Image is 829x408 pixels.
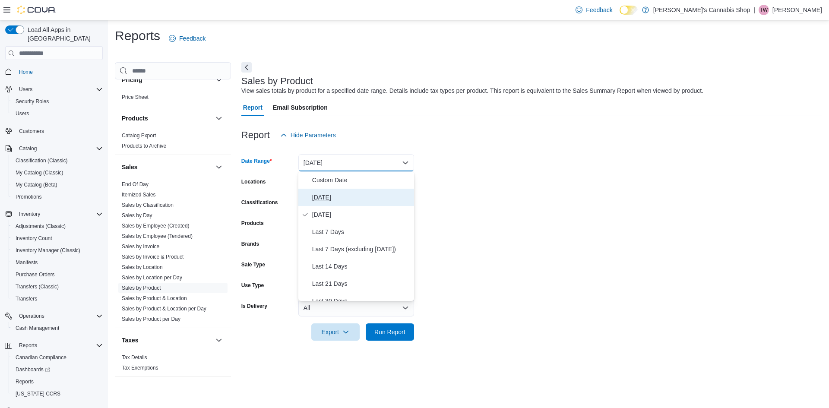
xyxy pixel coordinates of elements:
[312,296,411,306] span: Last 30 Days
[115,179,231,328] div: Sales
[760,5,768,15] span: TW
[12,257,103,268] span: Manifests
[16,311,103,321] span: Operations
[12,155,103,166] span: Classification (Classic)
[12,192,45,202] a: Promotions
[9,322,106,334] button: Cash Management
[9,155,106,167] button: Classification (Classic)
[165,30,209,47] a: Feedback
[9,256,106,269] button: Manifests
[2,339,106,351] button: Reports
[122,94,149,100] a: Price Sheet
[12,245,103,256] span: Inventory Manager (Classic)
[9,364,106,376] a: Dashboards
[122,76,142,84] h3: Pricing
[12,192,103,202] span: Promotions
[12,180,103,190] span: My Catalog (Beta)
[12,108,32,119] a: Users
[2,125,106,137] button: Customers
[2,208,106,220] button: Inventory
[122,222,190,229] span: Sales by Employee (Created)
[311,323,360,341] button: Export
[9,376,106,388] button: Reports
[122,163,212,171] button: Sales
[312,278,411,289] span: Last 21 Days
[9,244,106,256] button: Inventory Manager (Classic)
[9,179,106,191] button: My Catalog (Beta)
[12,108,103,119] span: Users
[241,76,313,86] h3: Sales by Product
[241,86,703,95] div: View sales totals by product for a specified date range. Details include tax types per product. T...
[122,275,182,281] a: Sales by Location per Day
[122,365,158,371] a: Tax Exemptions
[214,162,224,172] button: Sales
[12,281,103,292] span: Transfers (Classic)
[16,209,44,219] button: Inventory
[241,261,265,268] label: Sale Type
[653,5,750,15] p: [PERSON_NAME]'s Cannabis Shop
[16,235,52,242] span: Inventory Count
[122,114,212,123] button: Products
[16,259,38,266] span: Manifests
[9,95,106,108] button: Security Roles
[115,352,231,376] div: Taxes
[12,155,71,166] a: Classification (Classic)
[16,126,103,136] span: Customers
[16,354,66,361] span: Canadian Compliance
[19,86,32,93] span: Users
[298,171,414,301] div: Select listbox
[12,352,70,363] a: Canadian Compliance
[2,65,106,78] button: Home
[122,181,149,187] a: End Of Day
[122,264,163,271] span: Sales by Location
[16,311,48,321] button: Operations
[2,310,106,322] button: Operations
[122,316,180,322] a: Sales by Product per Day
[19,342,37,349] span: Reports
[12,389,64,399] a: [US_STATE] CCRS
[122,295,187,302] span: Sales by Product & Location
[9,220,106,232] button: Adjustments (Classic)
[298,154,414,171] button: [DATE]
[12,168,67,178] a: My Catalog (Classic)
[214,113,224,123] button: Products
[572,1,616,19] a: Feedback
[12,323,63,333] a: Cash Management
[122,285,161,291] span: Sales by Product
[759,5,769,15] div: Taylor Willson
[122,285,161,291] a: Sales by Product
[122,142,166,149] span: Products to Archive
[2,83,106,95] button: Users
[366,323,414,341] button: Run Report
[12,323,103,333] span: Cash Management
[16,223,66,230] span: Adjustments (Classic)
[241,158,272,164] label: Date Range
[16,169,63,176] span: My Catalog (Classic)
[122,336,212,345] button: Taxes
[214,335,224,345] button: Taxes
[12,352,103,363] span: Canadian Compliance
[122,243,159,250] span: Sales by Invoice
[312,175,411,185] span: Custom Date
[16,366,50,373] span: Dashboards
[12,96,52,107] a: Security Roles
[374,328,405,336] span: Run Report
[241,282,264,289] label: Use Type
[312,261,411,272] span: Last 14 Days
[16,84,103,95] span: Users
[16,181,57,188] span: My Catalog (Beta)
[586,6,612,14] span: Feedback
[241,130,270,140] h3: Report
[12,281,62,292] a: Transfers (Classic)
[16,157,68,164] span: Classification (Classic)
[241,303,267,310] label: Is Delivery
[273,99,328,116] span: Email Subscription
[122,233,193,240] span: Sales by Employee (Tendered)
[241,199,278,206] label: Classifications
[122,306,206,312] a: Sales by Product & Location per Day
[12,221,69,231] a: Adjustments (Classic)
[16,283,59,290] span: Transfers (Classic)
[122,212,152,219] span: Sales by Day
[16,126,47,136] a: Customers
